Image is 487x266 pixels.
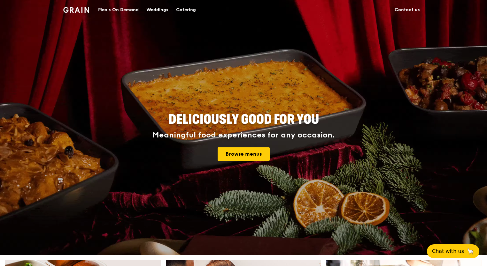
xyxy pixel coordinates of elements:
[98,0,139,19] div: Meals On Demand
[427,244,479,258] button: Chat with us🦙
[128,131,359,140] div: Meaningful food experiences for any occasion.
[218,147,270,161] a: Browse menus
[432,248,464,255] span: Chat with us
[146,0,168,19] div: Weddings
[63,7,89,13] img: Grain
[467,248,474,255] span: 🦙
[143,0,172,19] a: Weddings
[172,0,200,19] a: Catering
[168,112,319,127] span: Deliciously good for you
[176,0,196,19] div: Catering
[391,0,424,19] a: Contact us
